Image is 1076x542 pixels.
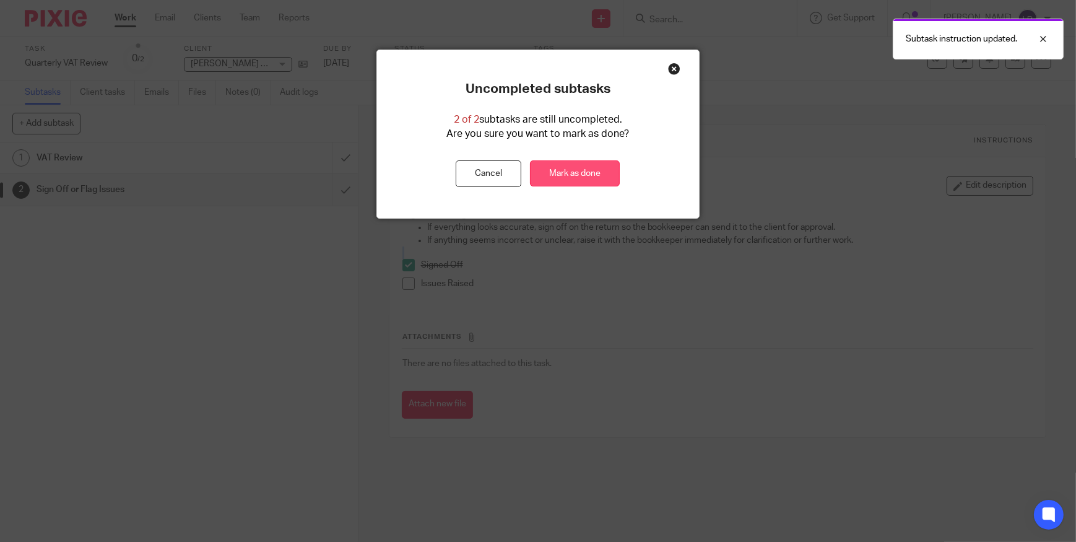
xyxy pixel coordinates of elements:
p: Subtask instruction updated. [906,33,1017,45]
p: Are you sure you want to mark as done? [446,127,629,141]
button: Cancel [456,160,521,187]
span: 2 of 2 [454,115,479,125]
div: Close this dialog window [668,63,680,75]
p: Uncompleted subtasks [466,81,610,97]
p: subtasks are still uncompleted. [454,113,622,127]
a: Mark as done [530,160,620,187]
